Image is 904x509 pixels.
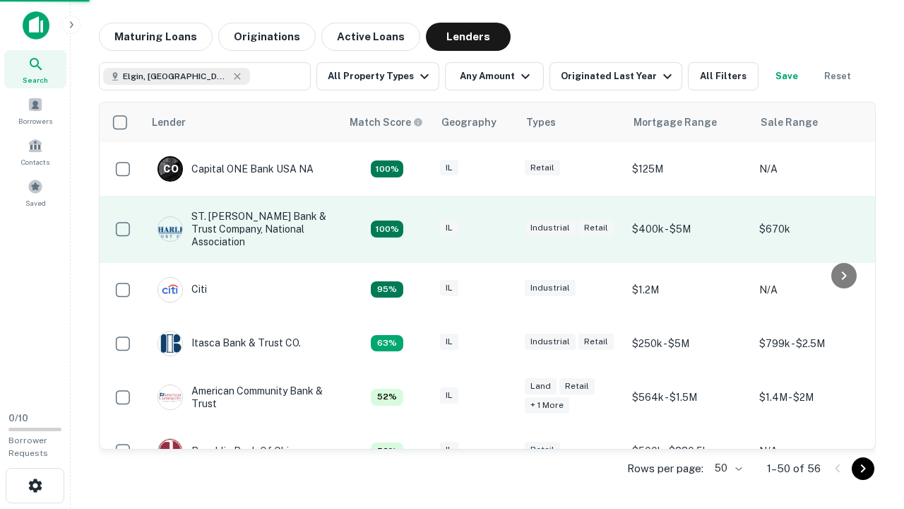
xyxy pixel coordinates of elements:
[157,331,301,356] div: Itasca Bank & Trust CO.
[627,460,703,477] p: Rows per page:
[440,160,458,176] div: IL
[625,142,752,196] td: $125M
[158,332,182,356] img: picture
[143,103,341,142] th: Lender
[371,160,403,177] div: Capitalize uses an advanced AI algorithm to match your search with the best lender. The match sco...
[371,281,403,298] div: Capitalize uses an advanced AI algorithm to match your search with the best lender. The match sco...
[371,389,403,406] div: Capitalize uses an advanced AI algorithm to match your search with the best lender. The match sco...
[833,396,904,464] iframe: Chat Widget
[371,221,403,238] div: Capitalize uses an advanced AI algorithm to match your search with the best lender. The match sco...
[752,142,879,196] td: N/A
[158,278,182,302] img: picture
[440,334,458,350] div: IL
[518,103,625,142] th: Types
[8,413,28,423] span: 0 / 10
[752,317,879,370] td: $799k - $2.5M
[157,210,327,249] div: ST. [PERSON_NAME] Bank & Trust Company, National Association
[316,62,439,90] button: All Property Types
[578,334,614,350] div: Retail
[852,457,874,480] button: Go to next page
[752,263,879,317] td: N/A
[321,23,420,51] button: Active Loans
[688,62,759,90] button: All Filters
[625,196,752,263] td: $400k - $5M
[350,115,423,130] div: Capitalize uses an advanced AI algorithm to match your search with the best lender. The match sco...
[764,62,809,90] button: Save your search to get updates of matches that match your search criteria.
[426,23,511,51] button: Lenders
[767,460,821,477] p: 1–50 of 56
[549,62,682,90] button: Originated Last Year
[157,156,314,182] div: Capital ONE Bank USA NA
[440,442,458,458] div: IL
[99,23,213,51] button: Maturing Loans
[157,385,327,410] div: American Community Bank & Trust
[23,11,49,40] img: capitalize-icon.png
[371,335,403,352] div: Capitalize uses an advanced AI algorithm to match your search with the best lender. The match sco...
[158,439,182,463] img: picture
[709,458,744,479] div: 50
[157,438,312,464] div: Republic Bank Of Chicago
[525,378,557,394] div: Land
[525,442,560,458] div: Retail
[25,197,46,209] span: Saved
[525,160,560,176] div: Retail
[761,114,818,131] div: Sale Range
[4,91,66,129] a: Borrowers
[445,62,544,90] button: Any Amount
[525,220,576,236] div: Industrial
[578,220,614,236] div: Retail
[440,220,458,236] div: IL
[561,68,676,85] div: Originated Last Year
[625,263,752,317] td: $1.2M
[625,370,752,424] td: $564k - $1.5M
[23,74,48,86] span: Search
[4,173,66,211] a: Saved
[8,435,48,458] span: Borrower Requests
[18,115,52,127] span: Borrowers
[341,103,433,142] th: Capitalize uses an advanced AI algorithm to match your search with the best lender. The match sco...
[752,370,879,424] td: $1.4M - $2M
[625,103,752,142] th: Mortgage Range
[441,114,496,131] div: Geography
[218,23,316,51] button: Originations
[157,277,207,303] div: Citi
[625,424,752,478] td: $500k - $880.5k
[158,217,182,241] img: picture
[634,114,717,131] div: Mortgage Range
[350,115,420,130] h6: Match Score
[440,387,458,404] div: IL
[525,280,576,296] div: Industrial
[625,317,752,370] td: $250k - $5M
[815,62,860,90] button: Reset
[433,103,518,142] th: Geography
[525,397,569,414] div: + 1 more
[152,114,186,131] div: Lender
[371,443,403,460] div: Capitalize uses an advanced AI algorithm to match your search with the best lender. The match sco...
[123,70,229,83] span: Elgin, [GEOGRAPHIC_DATA], [GEOGRAPHIC_DATA]
[525,334,576,350] div: Industrial
[163,162,178,177] p: C O
[752,103,879,142] th: Sale Range
[752,424,879,478] td: N/A
[526,114,556,131] div: Types
[21,156,49,168] span: Contacts
[158,385,182,409] img: picture
[559,378,595,394] div: Retail
[752,196,879,263] td: $670k
[4,132,66,170] a: Contacts
[440,280,458,296] div: IL
[4,50,66,88] a: Search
